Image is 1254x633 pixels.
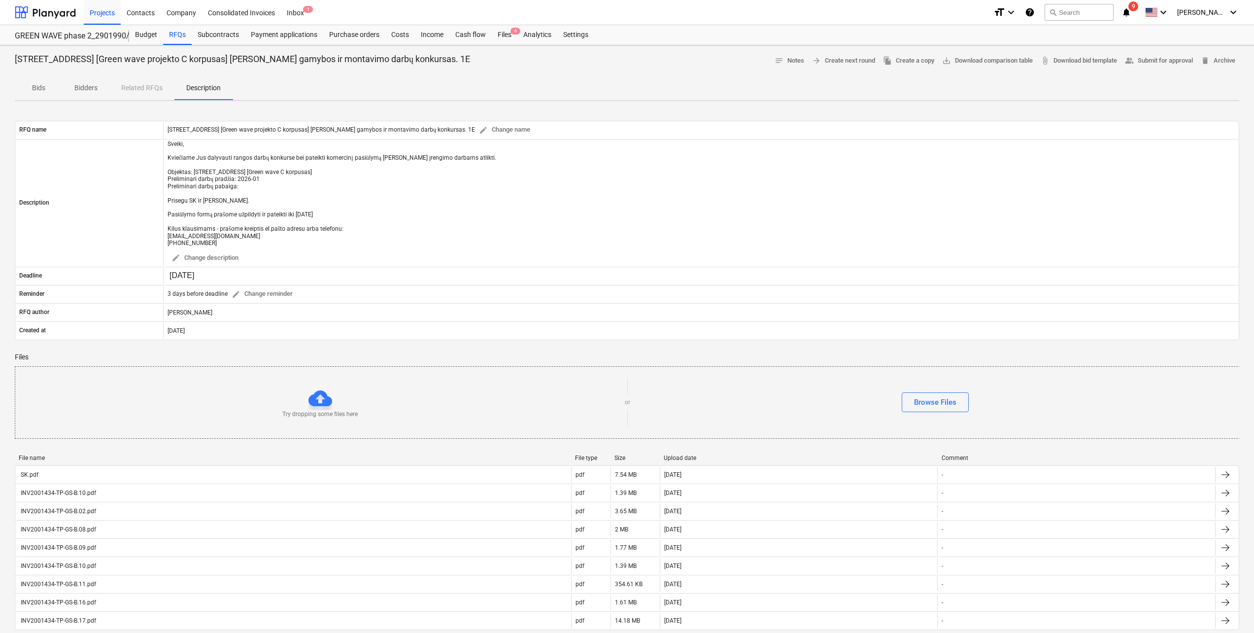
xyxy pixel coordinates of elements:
span: search [1049,8,1057,16]
span: Notes [775,55,804,67]
p: Bidders [74,83,98,93]
a: Purchase orders [323,25,385,45]
button: Notes [771,53,808,69]
div: - [942,544,943,551]
i: Knowledge base [1025,6,1035,18]
i: keyboard_arrow_down [1227,6,1239,18]
div: - [942,508,943,515]
span: Create next round [812,55,875,67]
p: Try dropping some files here [282,410,358,419]
span: delete [1201,56,1210,65]
a: Costs [385,25,415,45]
div: pdf [576,508,584,515]
div: pdf [576,599,584,606]
div: - [942,490,943,496]
a: Analytics [517,25,557,45]
div: - [942,599,943,606]
div: 1.61 MB [615,599,637,606]
p: RFQ author [19,308,49,316]
div: GREEN WAVE phase 2_2901990/2901996/2901997 [15,31,117,41]
div: [PERSON_NAME] [163,305,1239,320]
div: [DATE] [664,490,681,496]
div: INV2001434-TP-GS-B.11.pdf [19,581,96,588]
div: Size [614,455,656,461]
a: Payment applications [245,25,323,45]
span: attach_file [1041,56,1050,65]
div: INV2001434-TP-GS-B.10.pdf [19,490,96,496]
input: Change [168,269,214,283]
div: File type [575,455,607,461]
div: [DATE] [664,563,681,569]
div: 1.39 MB [615,563,637,569]
div: pdf [576,581,584,588]
a: Income [415,25,449,45]
div: [STREET_ADDRESS] [Green wave projekto C korpusas] [PERSON_NAME] gamybos ir montavimo darbų konkur... [168,122,534,138]
i: format_size [993,6,1005,18]
div: 7.54 MB [615,471,637,478]
div: [DATE] [664,526,681,533]
div: 3.65 MB [615,508,637,515]
div: INV2001434-TP-GS-B.08.pdf [19,526,96,533]
p: RFQ name [19,126,46,134]
div: [DATE] [664,617,681,624]
span: arrow_forward [812,56,821,65]
span: people_alt [1125,56,1134,65]
p: or [625,398,630,407]
div: pdf [576,471,584,478]
a: Files6 [492,25,517,45]
div: Budget [129,25,163,45]
button: Submit for approval [1121,53,1197,69]
p: [STREET_ADDRESS] [Green wave projekto C korpusas] [PERSON_NAME] gamybos ir montavimo darbų konkur... [15,53,470,65]
div: pdf [576,617,584,624]
div: SK.pdf [19,471,38,478]
span: Submit for approval [1125,55,1193,67]
div: Browse Files [914,396,956,409]
div: pdf [576,490,584,496]
iframe: Chat Widget [1205,586,1254,633]
div: - [942,471,943,478]
div: 14.18 MB [615,617,640,624]
div: pdf [576,544,584,551]
i: keyboard_arrow_down [1157,6,1169,18]
div: File name [19,455,567,461]
div: 354.61 KB [615,581,643,588]
div: - [942,581,943,588]
span: 9 [1128,1,1138,11]
p: Reminder [19,290,44,298]
span: [PERSON_NAME] [1177,8,1226,16]
div: 3 days before deadline [168,286,297,302]
div: Comment [942,455,1212,461]
span: Download comparison table [942,55,1033,67]
div: [DATE] [664,544,681,551]
a: Subcontracts [192,25,245,45]
p: Description [19,199,49,207]
div: pdf [576,526,584,533]
div: [DATE] [664,471,681,478]
button: Search [1045,4,1114,21]
div: INV2001434-TP-GS-B.17.pdf [19,617,96,624]
span: Download bid template [1041,55,1117,67]
i: keyboard_arrow_down [1005,6,1017,18]
a: Cash flow [449,25,492,45]
p: Bids [27,83,50,93]
button: Change reminder [228,286,297,302]
div: [DATE] [664,599,681,606]
div: RFQs [163,25,192,45]
div: INV2001434-TP-GS-B.02.pdf [19,508,96,515]
div: Files [492,25,517,45]
span: Create a copy [883,55,934,67]
div: INV2001434-TP-GS-B.10.pdf [19,563,96,569]
a: Download comparison table [938,53,1037,69]
p: Created at [19,326,46,335]
div: 1.77 MB [615,544,637,551]
span: 1 [303,6,313,13]
span: Change name [479,124,530,136]
div: [DATE] [664,581,681,588]
div: Sveiki, Kviečiame Jus dalyvauti rangos darbų konkurse bei pateikti komercinį pasiūlymą [PERSON_NA... [168,141,496,246]
span: save_alt [942,56,951,65]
